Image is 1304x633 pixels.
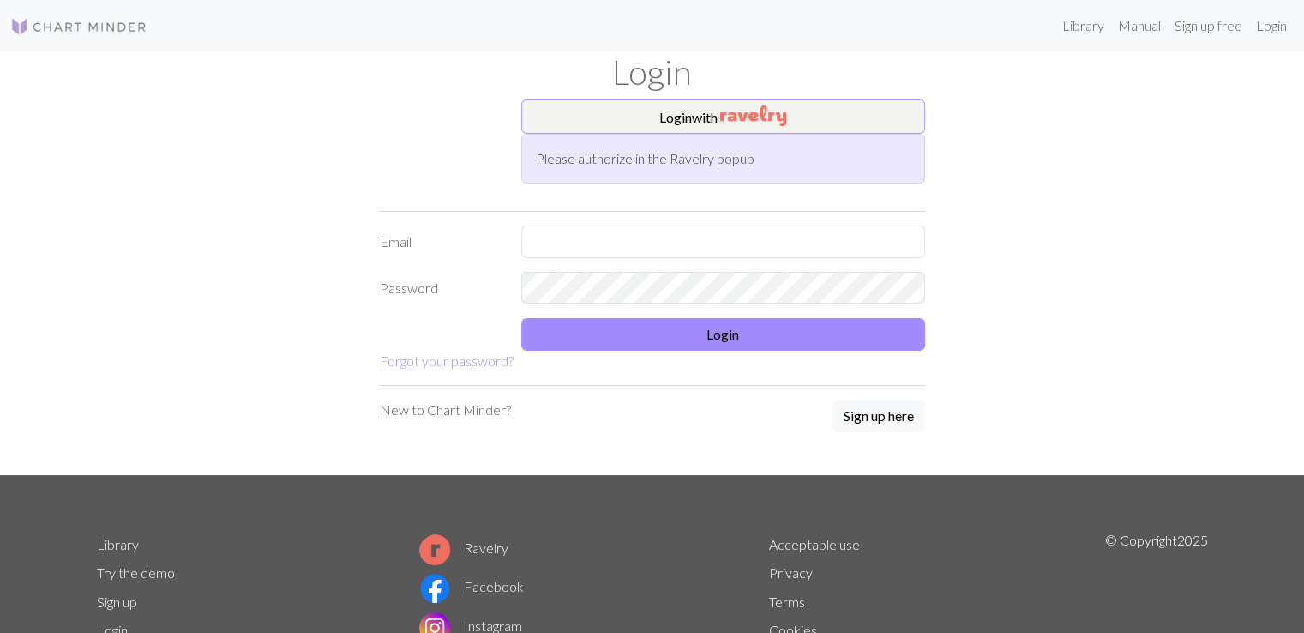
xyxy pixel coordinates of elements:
[10,16,147,37] img: Logo
[769,564,813,581] a: Privacy
[521,134,925,184] div: Please authorize in the Ravelry popup
[1249,9,1294,43] a: Login
[832,400,925,432] button: Sign up here
[419,534,450,565] img: Ravelry logo
[1111,9,1168,43] a: Manual
[720,105,786,126] img: Ravelry
[97,536,139,552] a: Library
[769,594,805,610] a: Terms
[419,540,508,556] a: Ravelry
[97,594,137,610] a: Sign up
[1168,9,1249,43] a: Sign up free
[87,51,1218,93] h1: Login
[521,99,925,134] button: Loginwith
[521,318,925,351] button: Login
[380,353,514,369] a: Forgot your password?
[769,536,860,552] a: Acceptable use
[419,573,450,604] img: Facebook logo
[832,400,925,434] a: Sign up here
[97,564,175,581] a: Try the demo
[419,578,524,594] a: Facebook
[370,226,511,258] label: Email
[370,272,511,304] label: Password
[1055,9,1111,43] a: Library
[380,400,511,420] p: New to Chart Minder?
